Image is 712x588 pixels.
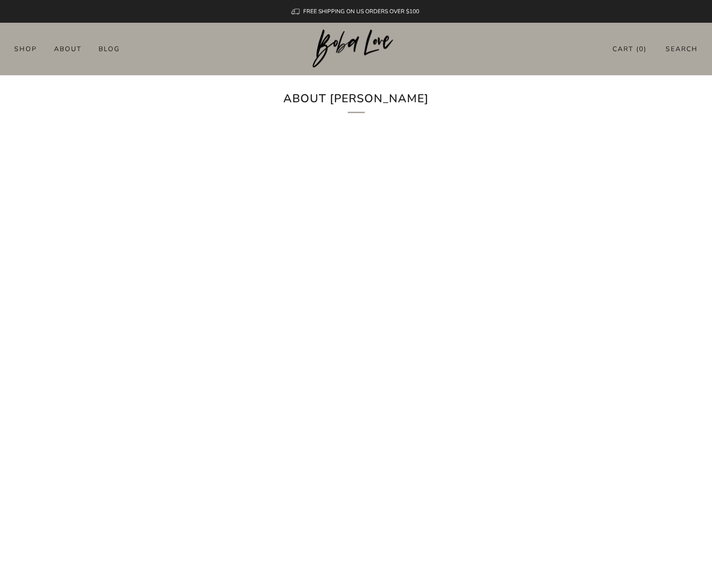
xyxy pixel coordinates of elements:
a: Blog [99,41,120,56]
a: Cart [613,41,647,57]
a: About [54,41,81,56]
span: FREE SHIPPING ON US ORDERS OVER $100 [303,8,419,15]
a: Boba Love [313,29,399,69]
items-count: 0 [639,45,644,53]
img: Boba Love [313,29,399,68]
a: Search [666,41,698,57]
a: Shop [14,41,37,56]
h1: About [PERSON_NAME] [200,89,513,113]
